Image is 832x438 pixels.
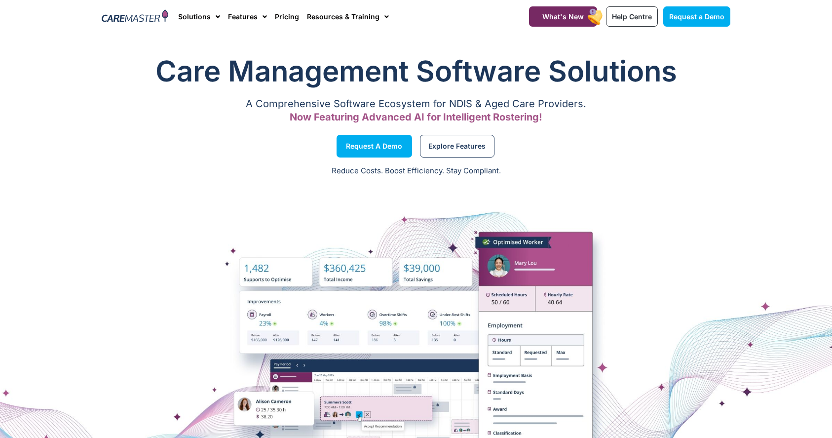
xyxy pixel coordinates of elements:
[529,6,597,27] a: What's New
[606,6,658,27] a: Help Centre
[663,6,730,27] a: Request a Demo
[346,144,402,149] span: Request a Demo
[542,12,584,21] span: What's New
[669,12,724,21] span: Request a Demo
[420,135,494,158] a: Explore Features
[102,9,168,24] img: CareMaster Logo
[102,101,730,107] p: A Comprehensive Software Ecosystem for NDIS & Aged Care Providers.
[6,165,826,177] p: Reduce Costs. Boost Efficiency. Stay Compliant.
[102,51,730,91] h1: Care Management Software Solutions
[337,135,412,158] a: Request a Demo
[428,144,486,149] span: Explore Features
[290,111,542,123] span: Now Featuring Advanced AI for Intelligent Rostering!
[612,12,652,21] span: Help Centre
